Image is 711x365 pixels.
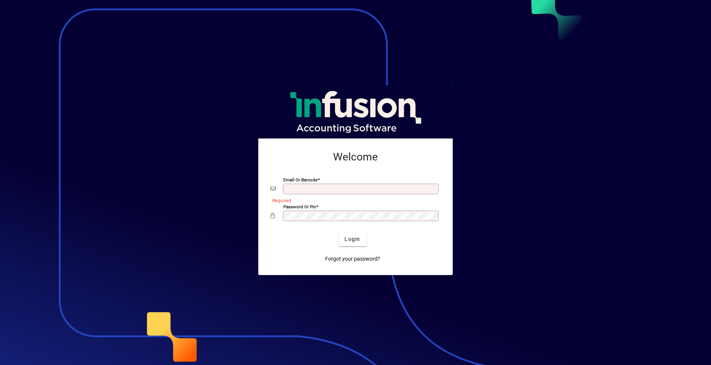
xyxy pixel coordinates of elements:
mat-error: Required [272,196,434,204]
mat-label: Email or Barcode [283,177,318,182]
a: Forgot your password? [322,252,383,266]
button: Login [338,233,366,246]
mat-label: Password or Pin [283,204,316,209]
span: Login [344,235,360,243]
h2: Welcome [270,151,441,164]
span: Forgot your password? [325,255,380,263]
